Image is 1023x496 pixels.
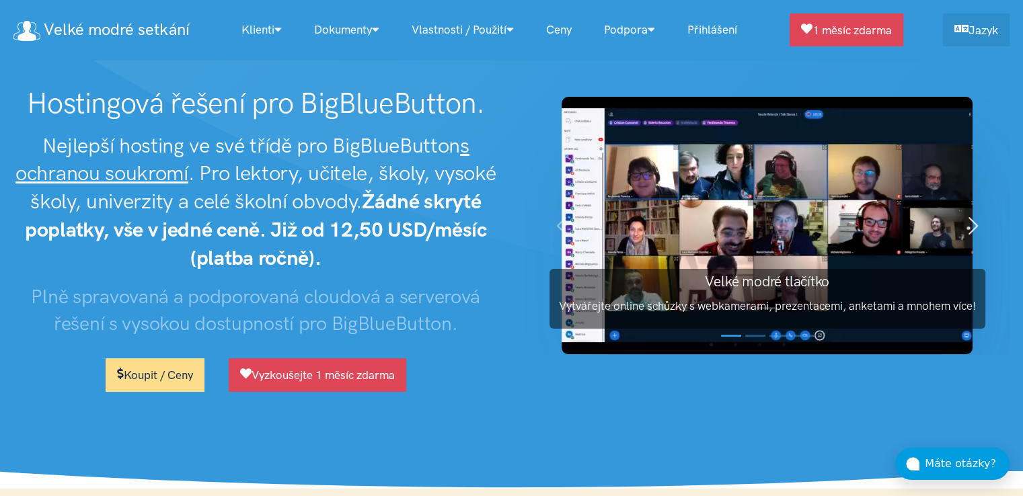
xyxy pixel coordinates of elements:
font: Vytvářejte online schůzky s webkamerami, prezentacemi, anketami a mnohem více! [559,299,976,313]
a: Velké modré setkání [13,15,189,44]
a: Vlastnosti / Použití [395,15,530,44]
font: Podpora [604,23,648,36]
font: 1 měsíc zdarma [812,24,892,37]
a: Koupit / Ceny [106,358,204,391]
font: Velké modré tlačítko [705,273,829,290]
font: Máte otázky? [925,457,996,470]
a: Klienti [225,15,298,44]
font: Vyzkoušejte 1 měsíc zdarma [252,368,395,382]
font: Velké modré setkání [44,19,189,39]
a: 1 měsíc zdarma [790,13,903,46]
font: Plně spravovaná a podporovaná cloudová a serverová řešení s vysokou dostupností pro BigBlueButton. [31,285,480,335]
img: Snímek obrazovky BigBlueButtonu [562,97,973,354]
font: Jazyk [969,24,998,37]
a: Dokumenty [298,15,395,44]
font: Nejlepší hosting ve své třídě pro BigBlueButton [42,133,460,158]
a: Vyzkoušejte 1 měsíc zdarma [229,358,406,391]
img: logo [13,21,40,41]
a: Ceny [530,15,588,44]
a: Podpora [588,15,671,44]
font: Ceny [546,23,572,36]
font: Dokumenty [314,23,372,36]
font: Žádné skryté poplatky, vše v jedné ceně. Již od 12,50 USD/měsíc (platba ročně). [25,189,487,270]
font: Klienti [241,23,274,36]
a: Přihlášení [671,15,753,44]
button: Máte otázky? [895,448,1010,480]
font: Koupit / Ceny [124,368,193,382]
font: . Pro lektory, učitele, školy, vysoké školy, univerzity a celé školní obvody. [30,161,496,214]
font: Vlastnosti / Použití [412,23,506,36]
font: Přihlášení [687,23,737,36]
font: Hostingová řešení pro BigBlueButton. [27,86,484,120]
